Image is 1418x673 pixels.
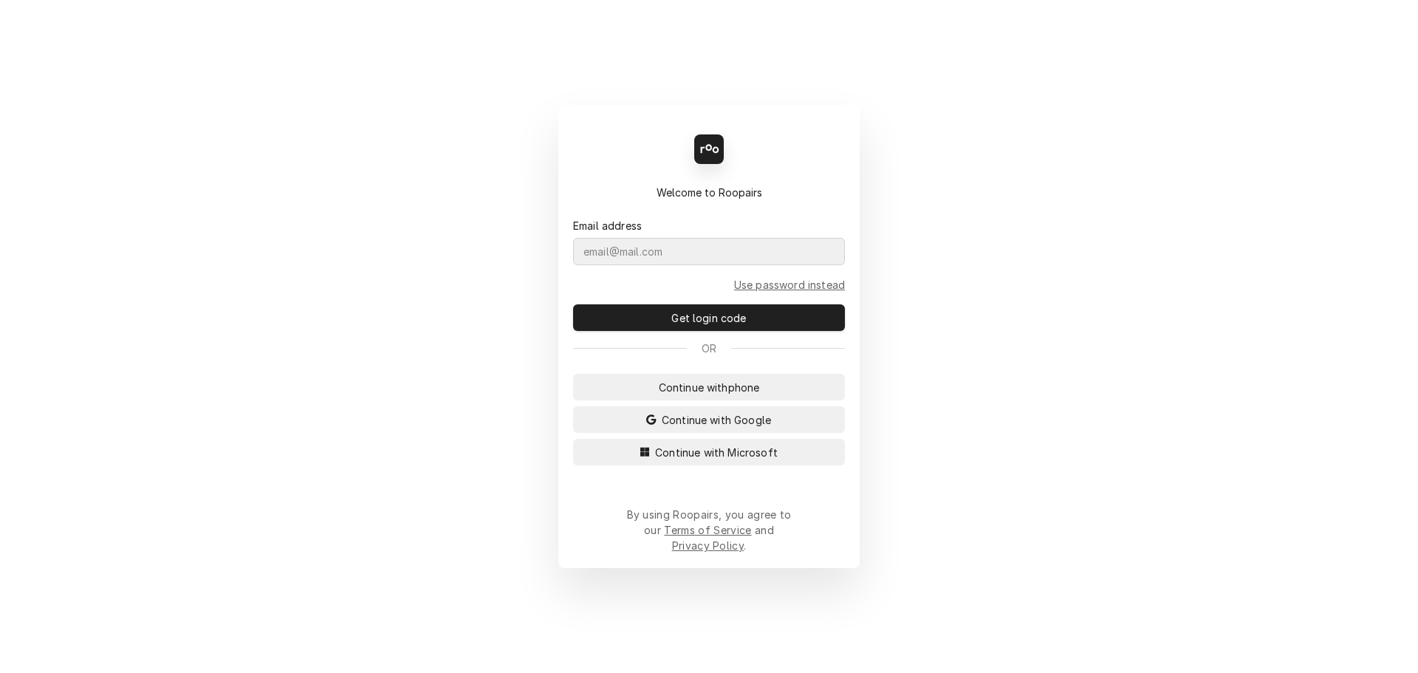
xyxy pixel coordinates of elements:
a: Terms of Service [664,524,751,536]
div: By using Roopairs, you agree to our and . [626,507,792,553]
span: Continue with Microsoft [652,445,781,460]
button: Get login code [573,304,845,331]
button: Continue with Google [573,406,845,433]
span: Continue with phone [656,380,763,395]
button: Continue with Microsoft [573,439,845,465]
input: email@mail.com [573,238,845,265]
div: Welcome to Roopairs [573,185,845,200]
a: Go to Email and password form [734,277,845,293]
span: Continue with Google [659,412,774,428]
label: Email address [573,218,642,233]
span: Get login code [668,310,749,326]
button: Continue withphone [573,374,845,400]
a: Privacy Policy [672,539,744,552]
div: Or [573,341,845,356]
